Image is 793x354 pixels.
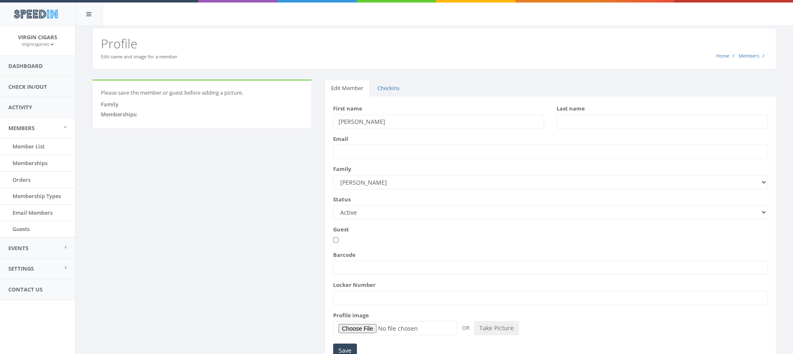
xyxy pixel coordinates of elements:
a: Members [739,53,759,59]
label: Status [333,196,351,203]
label: Last name [557,105,585,113]
span: Virgin Cigars [18,33,57,41]
span: OR [459,324,473,331]
small: virgincigarsllc [22,41,54,47]
label: Barcode [333,251,356,259]
div: Memberships: [101,110,303,118]
label: Locker Number [333,281,376,289]
a: virgincigarsllc [22,40,54,48]
h2: Profile [101,37,768,50]
a: Home [716,53,729,59]
span: Settings [8,265,34,272]
small: Edit name and image for a member [101,53,178,60]
div: Family [101,100,303,108]
button: Take Picture [474,321,519,335]
span: Events [8,244,28,252]
img: speedin_logo.png [10,6,62,22]
span: Contact Us [8,286,43,293]
div: Please save the member or guest before adding a picture. [101,89,303,97]
label: First name [333,105,362,113]
span: Members [8,124,35,132]
label: Family [333,165,351,173]
span: Email Members [13,209,53,216]
label: Profile image [333,311,369,319]
label: Email [333,135,348,143]
a: Checkins [371,80,406,97]
label: Guest [333,226,349,233]
a: Edit Member [324,80,370,97]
